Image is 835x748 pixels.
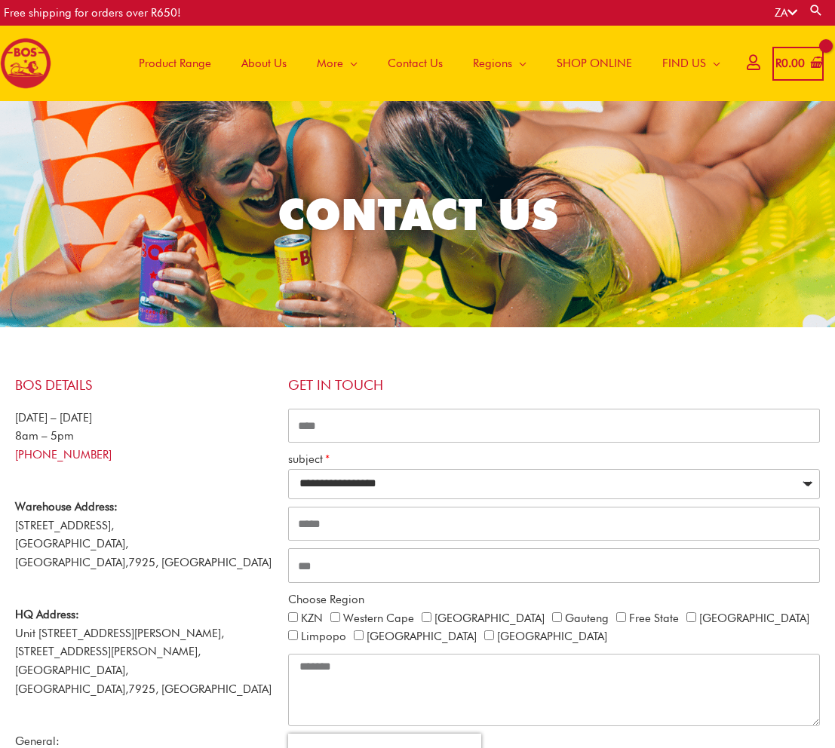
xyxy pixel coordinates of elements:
a: SHOP ONLINE [542,26,647,101]
span: More [317,41,343,86]
a: Search button [809,3,824,17]
span: [GEOGRAPHIC_DATA], [GEOGRAPHIC_DATA], [15,537,128,569]
span: 7925, [GEOGRAPHIC_DATA] [128,556,272,569]
label: KZN [301,612,323,625]
h4: Get in touch [288,377,820,394]
nav: Site Navigation [112,26,735,101]
label: [GEOGRAPHIC_DATA] [367,630,477,643]
a: Contact Us [373,26,458,101]
a: More [302,26,373,101]
label: Gauteng [565,612,609,625]
label: Choose Region [288,590,364,609]
span: [DATE] – [DATE] [15,411,92,425]
label: Limpopo [301,630,346,643]
bdi: 0.00 [775,57,805,70]
a: View Shopping Cart, empty [772,47,824,81]
label: Western Cape [343,612,414,625]
span: SHOP ONLINE [557,41,632,86]
span: [GEOGRAPHIC_DATA], [GEOGRAPHIC_DATA], [15,664,128,696]
span: R [775,57,781,70]
span: About Us [241,41,287,86]
span: Contact Us [388,41,443,86]
span: Regions [473,41,512,86]
span: Unit [STREET_ADDRESS][PERSON_NAME], [15,608,224,640]
label: [GEOGRAPHIC_DATA] [497,630,607,643]
span: 7925, [GEOGRAPHIC_DATA] [128,682,272,696]
span: [STREET_ADDRESS], [15,519,114,532]
a: [PHONE_NUMBER] [15,448,112,461]
strong: Warehouse Address: [15,500,118,513]
span: [STREET_ADDRESS][PERSON_NAME], [15,645,201,658]
label: [GEOGRAPHIC_DATA] [699,612,809,625]
label: subject [288,450,330,469]
label: [GEOGRAPHIC_DATA] [434,612,545,625]
a: Regions [458,26,542,101]
a: ZA [775,6,797,20]
span: 8am – 5pm [15,429,74,443]
span: FIND US [662,41,706,86]
label: Free State [629,612,679,625]
span: Product Range [139,41,211,86]
a: About Us [226,26,302,101]
strong: HQ Address: [15,608,79,621]
a: Product Range [124,26,226,101]
h4: BOS Details [15,377,273,394]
